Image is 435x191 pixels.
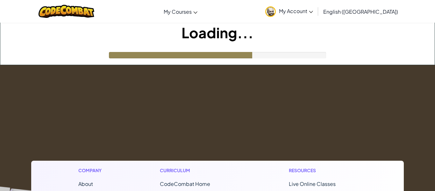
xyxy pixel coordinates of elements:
[265,6,276,17] img: avatar
[262,1,316,21] a: My Account
[323,8,398,15] span: English ([GEOGRAPHIC_DATA])
[164,8,192,15] span: My Courses
[160,167,237,174] h1: Curriculum
[39,5,94,18] img: CodeCombat logo
[160,3,201,20] a: My Courses
[78,180,93,187] a: About
[289,180,336,187] a: Live Online Classes
[78,167,108,174] h1: Company
[279,8,313,14] span: My Account
[289,167,357,174] h1: Resources
[160,180,210,187] span: CodeCombat Home
[0,23,435,42] h1: Loading...
[320,3,401,20] a: English ([GEOGRAPHIC_DATA])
